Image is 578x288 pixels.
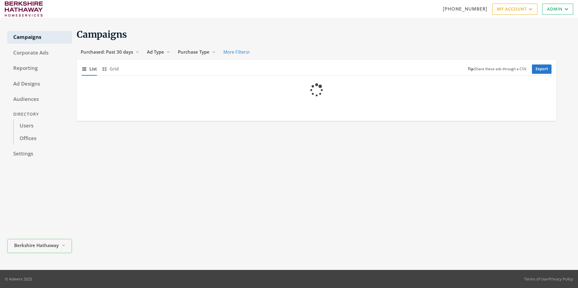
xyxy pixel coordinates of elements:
[143,46,174,58] button: Ad Type
[7,239,72,253] button: Berkshire Hathaway HomeServices
[77,29,127,40] span: Campaigns
[542,4,573,15] a: Admin
[174,46,219,58] button: Purchase Type
[524,276,547,282] a: Terms of Use
[5,276,32,282] p: © Adwerx 2025
[532,64,552,74] a: Export
[549,276,573,282] a: Privacy Policy
[443,6,487,12] a: [PHONE_NUMBER]
[7,62,72,75] a: Reporting
[178,49,210,55] span: Purchase Type
[7,93,72,106] a: Audiences
[7,78,72,90] a: Ad Designs
[13,132,72,145] a: Offices
[7,148,72,160] a: Settings
[7,31,72,44] a: Campaigns
[14,242,59,249] span: Berkshire Hathaway HomeServices
[102,62,119,75] button: Grid
[7,47,72,59] a: Corporate Ads
[524,276,573,282] div: •
[110,65,119,72] span: Grid
[492,4,537,15] a: My Account
[147,49,164,55] span: Ad Type
[81,49,133,55] span: Purchased: Past 30 days
[5,2,43,17] img: Adwerx
[7,109,72,120] div: Directory
[82,62,97,75] button: List
[468,66,527,72] small: Share these ads through a CSV.
[77,46,143,58] button: Purchased: Past 30 days
[13,120,72,132] a: Users
[219,46,253,58] button: More Filters
[468,66,474,71] b: Tip:
[89,65,97,72] span: List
